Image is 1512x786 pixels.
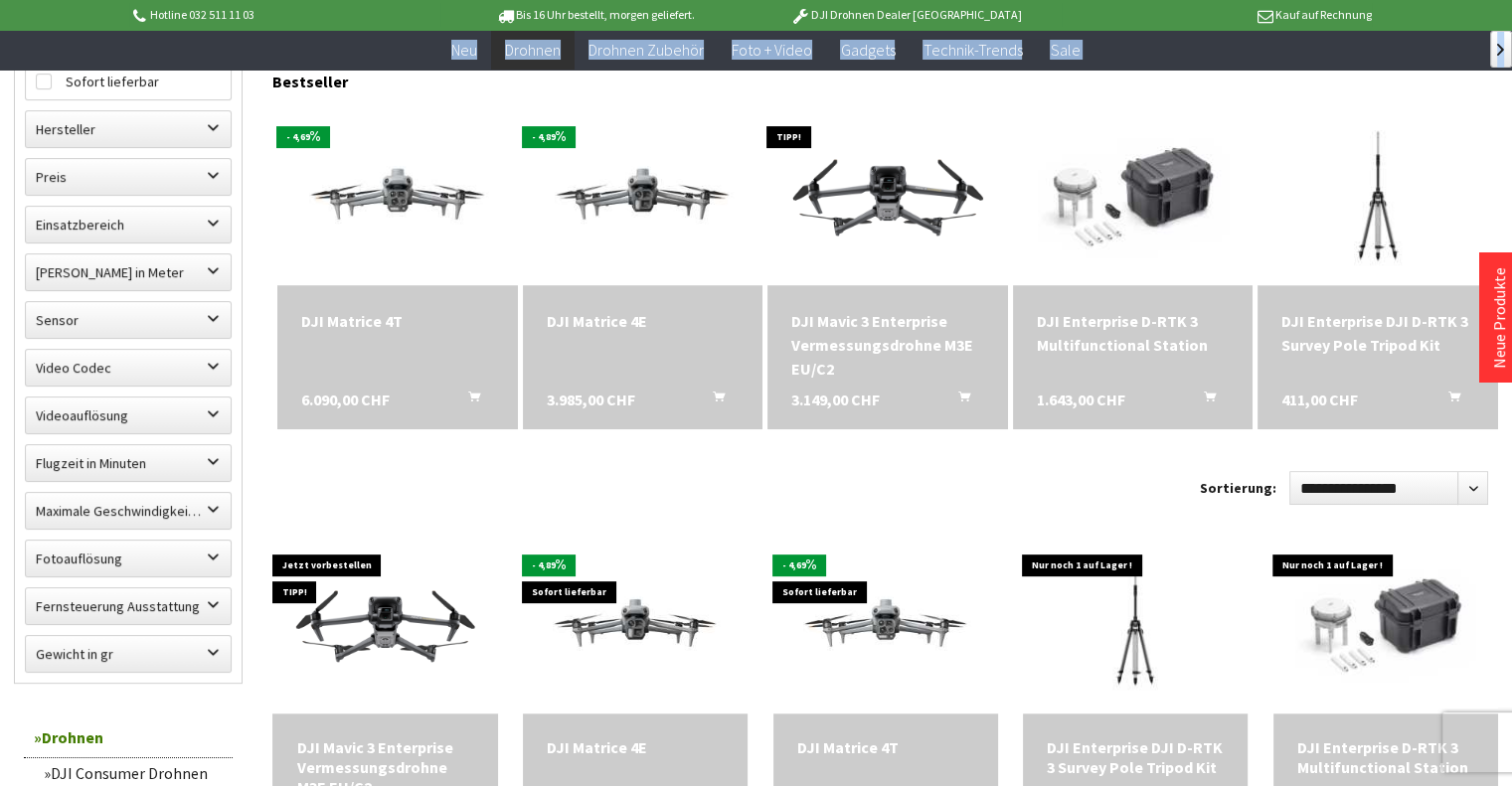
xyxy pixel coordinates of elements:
p: Bis 16 Uhr bestellt, morgen geliefert. [440,3,751,27]
label: Einsatzbereich [26,207,231,242]
div: DJI Enterprise D-RTK 3 Multifunctional Station [1037,309,1230,357]
a: DJI Enterprise D-RTK 3 Multifunctional Station 1.643,00 CHF In den Warenkorb [1037,309,1230,357]
a: DJI Enterprise D-RTK 3 Multifunctional Station 1.643,00 CHF In den Warenkorb [1297,737,1474,777]
a: DJI Matrice 4T 6.090,00 CHF In den Warenkorb [301,309,494,333]
a: Neue Produkte [1489,267,1509,369]
span: Foto + Video [732,40,812,60]
label: Hersteller [26,111,231,147]
img: DJI Matrice 4T [277,127,518,262]
label: Sensor [26,302,231,338]
p: Kauf auf Rechnung [1062,3,1372,27]
img: DJI Matrice 4E [523,127,763,262]
label: Fernsteuerung Ausstattung [26,588,231,624]
button: In den Warenkorb [1425,388,1472,413]
a: Gadgets [826,30,909,71]
a: Foto + Video [718,30,826,71]
span: Neu [451,40,477,60]
span: Drohnen [505,40,561,60]
span: 411,00 CHF [1281,388,1358,411]
label: Flugzeit in Minuten [26,445,231,481]
a: DJI Matrice 4E 3.985,00 CHF In den Warenkorb [547,309,740,333]
span: 3.149,00 CHF [791,388,880,411]
button: In den Warenkorb [1179,388,1227,413]
span: 1.643,00 CHF [1037,388,1125,411]
p: Hotline 032 511 11 03 [129,3,439,27]
img: DJI Enterprise D-RTK 3 Multifunctional Station [1273,540,1498,708]
span: Technik-Trends [923,40,1022,60]
div: Bestseller [272,52,1498,101]
label: Video Codec [26,350,231,386]
div: DJI Enterprise D-RTK 3 Multifunctional Station [1297,737,1474,777]
img: DJI Enterprise D-RTK 3 Multifunctional Station [1014,106,1253,285]
a: Drohnen [491,30,575,71]
button: In den Warenkorb [444,388,492,413]
img: DJI Enterprise DJI D-RTK 3 Survey Pole Tripod Kit [1259,106,1497,285]
a: Sale [1036,30,1093,71]
div: DJI Enterprise DJI D-RTK 3 Survey Pole Tripod Kit [1281,309,1474,357]
label: Sortierung: [1200,472,1276,504]
img: DJI Matrice 4T [773,560,998,688]
label: Preis [26,159,231,195]
div: DJI Mavic 3 Enterprise Vermessungsdrohne M3E EU/C2 [791,309,984,381]
span:  [1497,44,1504,56]
a: Drohnen Zubehör [575,30,718,71]
div: DJI Matrice 4T [301,309,494,333]
button: In den Warenkorb [934,388,982,413]
button: In den Warenkorb [689,388,737,413]
label: Videoauflösung [26,397,231,433]
img: DJI Mavic 3E [272,560,497,688]
div: DJI Enterprise DJI D-RTK 3 Survey Pole Tripod Kit [1047,737,1224,777]
label: Maximale Flughöhe in Meter [26,254,231,290]
a: DJI Mavic 3 Enterprise Vermessungsdrohne M3E EU/C2 3.149,00 CHF In den Warenkorb [791,309,984,381]
label: Gewicht in gr [26,636,231,672]
img: DJI Enterprise DJI D-RTK 3 Survey Pole Tripod Kit [1023,540,1248,708]
a: Technik-Trends [909,30,1036,71]
span: Sale [1050,40,1080,60]
label: Fotoauflösung [26,541,231,576]
a: DJI Enterprise DJI D-RTK 3 Survey Pole Tripod Kit 411,00 CHF In den Warenkorb [1281,309,1474,357]
label: Sofort lieferbar [26,64,231,99]
span: 3.985,00 CHF [547,388,635,411]
div: DJI Matrice 4T [797,737,974,757]
img: DJI Matrice 4E [523,560,748,688]
a: Drohnen [24,717,233,758]
a: DJI Matrice 4T 6.090,00 CHF In den Warenkorb [797,737,974,757]
div: DJI Matrice 4E [547,737,724,757]
span: Gadgets [840,40,895,60]
img: DJI Mavic 3E [767,127,1008,262]
a: DJI Matrice 4E 3.985,00 CHF In den Warenkorb [547,737,724,757]
div: DJI Matrice 4E [547,309,740,333]
span: Drohnen Zubehör [588,40,704,60]
a: DJI Enterprise DJI D-RTK 3 Survey Pole Tripod Kit 411,00 CHF In den Warenkorb [1047,737,1224,777]
label: Maximale Geschwindigkeit in km/h [26,493,231,529]
span: 6.090,00 CHF [301,388,390,411]
a: Neu [437,30,491,71]
p: DJI Drohnen Dealer [GEOGRAPHIC_DATA] [751,3,1061,27]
